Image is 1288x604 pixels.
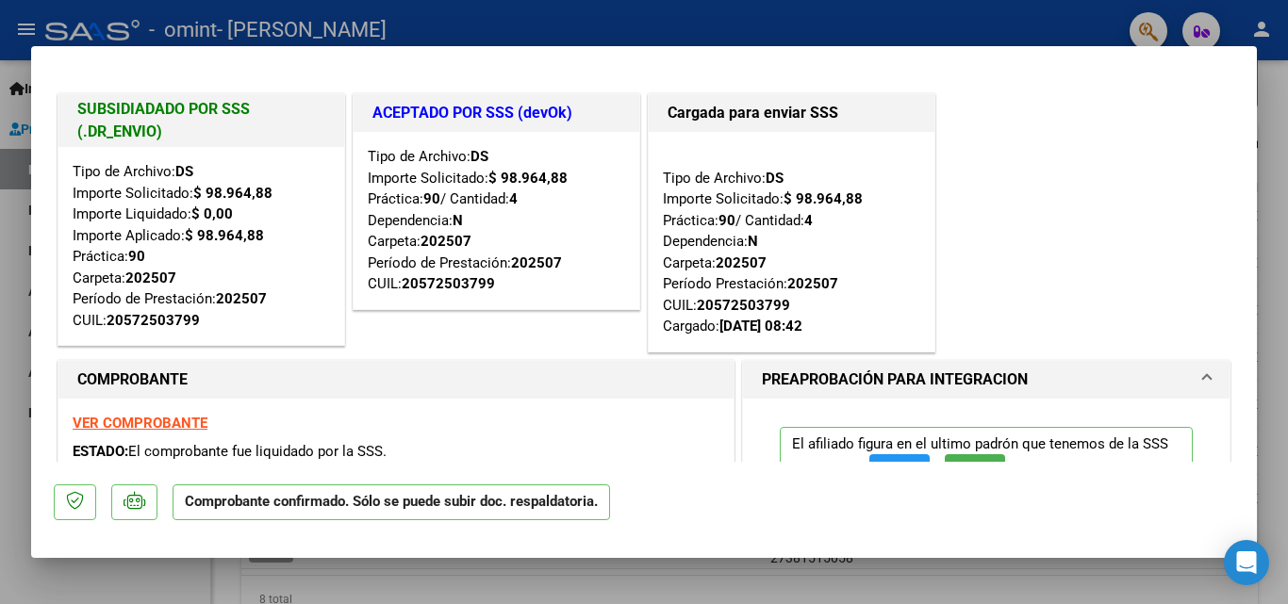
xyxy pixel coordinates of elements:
[716,254,767,271] strong: 202507
[77,370,188,388] strong: COMPROBANTE
[718,212,735,229] strong: 90
[453,212,463,229] strong: N
[1224,540,1269,585] div: Open Intercom Messenger
[216,290,267,307] strong: 202507
[402,273,495,295] div: 20572503799
[368,146,625,295] div: Tipo de Archivo: Importe Solicitado: Práctica: / Cantidad: Dependencia: Carpeta: Período de Prest...
[173,484,610,521] p: Comprobante confirmado. Sólo se puede subir doc. respaldatoria.
[945,454,1005,489] button: SSS
[780,427,1193,498] p: El afiliado figura en el ultimo padrón que tenemos de la SSS de
[787,275,838,292] strong: 202507
[488,170,568,187] strong: $ 98.964,88
[471,148,488,165] strong: DS
[107,310,200,332] div: 20572503799
[73,415,207,432] a: VER COMPROBANTE
[77,98,325,143] h1: SUBSIDIADADO POR SSS (.DR_ENVIO)
[128,248,145,265] strong: 90
[511,254,562,271] strong: 202507
[193,185,272,202] strong: $ 98.964,88
[697,295,790,317] div: 20572503799
[73,443,128,460] span: ESTADO:
[423,190,440,207] strong: 90
[719,318,802,335] strong: [DATE] 08:42
[191,205,233,222] strong: $ 0,00
[668,102,916,124] h1: Cargada para enviar SSS
[421,233,471,250] strong: 202507
[128,443,387,460] span: El comprobante fue liquidado por la SSS.
[125,269,176,286] strong: 202507
[869,454,930,489] button: FTP
[743,361,1230,399] mat-expansion-panel-header: PREAPROBACIÓN PARA INTEGRACION
[73,161,330,331] div: Tipo de Archivo: Importe Solicitado: Importe Liquidado: Importe Aplicado: Práctica: Carpeta: Perí...
[509,190,518,207] strong: 4
[748,233,758,250] strong: N
[784,190,863,207] strong: $ 98.964,88
[804,212,813,229] strong: 4
[663,146,920,337] div: Tipo de Archivo: Importe Solicitado: Práctica: / Cantidad: Dependencia: Carpeta: Período Prestaci...
[372,102,620,124] h1: ACEPTADO POR SSS (devOk)
[185,227,264,244] strong: $ 98.964,88
[762,368,1028,391] h1: PREAPROBACIÓN PARA INTEGRACION
[175,163,193,180] strong: DS
[766,170,784,187] strong: DS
